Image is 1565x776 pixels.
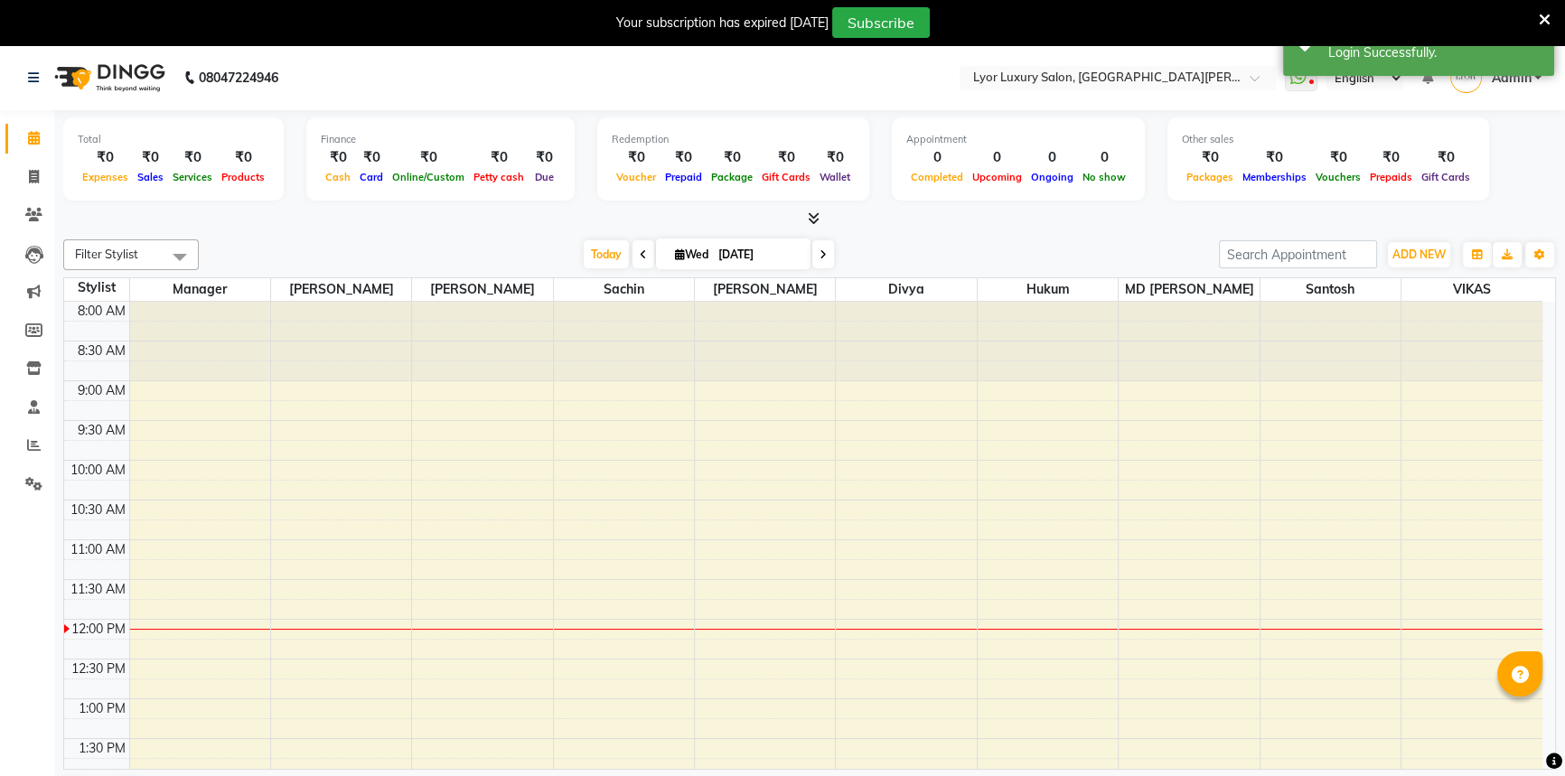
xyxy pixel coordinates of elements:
[612,171,661,183] span: Voucher
[75,699,129,718] div: 1:00 PM
[1026,147,1078,168] div: 0
[1260,278,1401,301] span: santosh
[133,147,168,168] div: ₹0
[978,278,1118,301] span: hukum
[469,147,529,168] div: ₹0
[321,147,355,168] div: ₹0
[1182,132,1475,147] div: Other sales
[217,147,269,168] div: ₹0
[695,278,835,301] span: [PERSON_NAME]
[815,171,855,183] span: Wallet
[1388,242,1450,267] button: ADD NEW
[815,147,855,168] div: ₹0
[836,278,976,301] span: divya
[1238,171,1311,183] span: Memberships
[554,278,694,301] span: Sachin
[529,147,560,168] div: ₹0
[74,381,129,400] div: 9:00 AM
[1365,147,1417,168] div: ₹0
[1328,43,1541,62] div: Login Successfully.
[199,52,278,103] b: 08047224946
[67,580,129,599] div: 11:30 AM
[584,240,629,268] span: Today
[75,247,138,261] span: Filter Stylist
[74,421,129,440] div: 9:30 AM
[757,171,815,183] span: Gift Cards
[271,278,411,301] span: [PERSON_NAME]
[1219,240,1377,268] input: Search Appointment
[78,132,269,147] div: Total
[412,278,552,301] span: [PERSON_NAME]
[968,171,1026,183] span: Upcoming
[1238,147,1311,168] div: ₹0
[832,7,930,38] button: Subscribe
[1365,171,1417,183] span: Prepaids
[661,147,707,168] div: ₹0
[530,171,558,183] span: Due
[1417,147,1475,168] div: ₹0
[612,132,855,147] div: Redemption
[1182,171,1238,183] span: Packages
[321,132,560,147] div: Finance
[906,132,1130,147] div: Appointment
[1311,171,1365,183] span: Vouchers
[707,147,757,168] div: ₹0
[78,147,133,168] div: ₹0
[707,171,757,183] span: Package
[616,14,829,33] div: Your subscription has expired [DATE]
[388,147,469,168] div: ₹0
[75,739,129,758] div: 1:30 PM
[661,171,707,183] span: Prepaid
[133,171,168,183] span: Sales
[67,540,129,559] div: 11:00 AM
[1078,147,1130,168] div: 0
[78,171,133,183] span: Expenses
[67,461,129,480] div: 10:00 AM
[168,171,217,183] span: Services
[64,278,129,297] div: Stylist
[388,171,469,183] span: Online/Custom
[906,147,968,168] div: 0
[46,52,170,103] img: logo
[906,171,968,183] span: Completed
[713,241,803,268] input: 2025-09-03
[321,171,355,183] span: Cash
[469,171,529,183] span: Petty cash
[968,147,1026,168] div: 0
[612,147,661,168] div: ₹0
[757,147,815,168] div: ₹0
[1450,61,1482,93] img: Admin
[68,620,129,639] div: 12:00 PM
[68,659,129,678] div: 12:30 PM
[217,171,269,183] span: Products
[1182,147,1238,168] div: ₹0
[1311,147,1365,168] div: ₹0
[67,500,129,519] div: 10:30 AM
[1026,171,1078,183] span: Ongoing
[1417,171,1475,183] span: Gift Cards
[670,248,713,261] span: Wed
[1078,171,1130,183] span: No show
[1119,278,1259,301] span: MD [PERSON_NAME]
[1401,278,1542,301] span: VIKAS
[355,171,388,183] span: Card
[1491,69,1531,88] span: Admin
[74,302,129,321] div: 8:00 AM
[74,341,129,360] div: 8:30 AM
[130,278,270,301] span: Manager
[168,147,217,168] div: ₹0
[355,147,388,168] div: ₹0
[1392,248,1446,261] span: ADD NEW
